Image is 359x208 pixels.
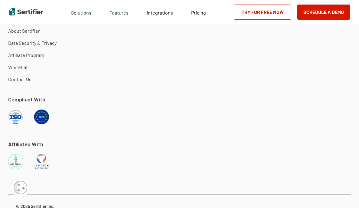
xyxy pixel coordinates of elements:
a: Pricing [191,8,206,16]
img: GDPR Compliant [34,109,49,124]
img: ISO Compliant [8,109,23,124]
a: Integrations [147,8,173,16]
img: Cookie Popup Icon [14,181,27,194]
button: Schedule a Demo [297,5,350,20]
a: Affiliate Program [8,52,44,58]
iframe: Chat Widget [329,179,359,208]
a: Try for Free Now [234,5,291,20]
a: Whitehat [8,64,28,70]
span: Integrations [147,10,173,15]
span: Affiliated With [8,140,43,148]
img: 1EdTech Certified [34,154,49,169]
a: Contact Us [8,76,31,82]
a: About Sertifier [8,28,40,34]
span: Solutions [71,8,91,16]
img: AWS EdStart [8,154,23,169]
img: Sertifier | Digital Credentialing Platform [9,8,43,15]
span: Compliant With [8,96,45,103]
span: Features [109,8,129,16]
span: Pricing [191,10,206,15]
a: Data Security & Privacy [8,40,57,46]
